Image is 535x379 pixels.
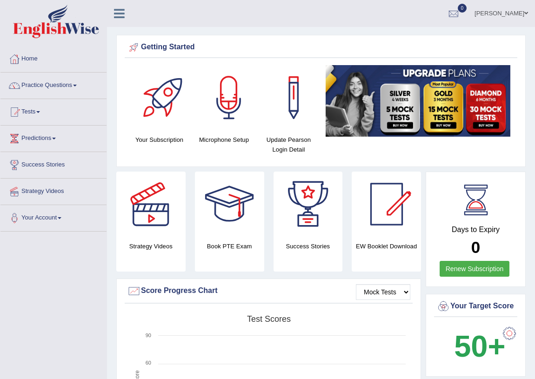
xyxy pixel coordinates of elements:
[132,135,187,145] h4: Your Subscription
[0,152,107,175] a: Success Stories
[454,329,505,363] b: 50+
[127,284,410,298] div: Score Progress Chart
[0,99,107,122] a: Tests
[0,179,107,202] a: Strategy Videos
[471,238,480,256] b: 0
[274,241,343,251] h4: Success Stories
[127,40,515,54] div: Getting Started
[261,135,316,154] h4: Update Pearson Login Detail
[436,299,515,313] div: Your Target Score
[0,126,107,149] a: Predictions
[0,73,107,96] a: Practice Questions
[326,65,510,137] img: small5.jpg
[247,314,291,324] tspan: Test scores
[196,135,252,145] h4: Microphone Setup
[0,46,107,69] a: Home
[146,332,151,338] text: 90
[458,4,467,13] span: 0
[436,226,515,234] h4: Days to Expiry
[146,360,151,366] text: 60
[195,241,264,251] h4: Book PTE Exam
[440,261,510,277] a: Renew Subscription
[116,241,186,251] h4: Strategy Videos
[0,205,107,228] a: Your Account
[352,241,421,251] h4: EW Booklet Download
